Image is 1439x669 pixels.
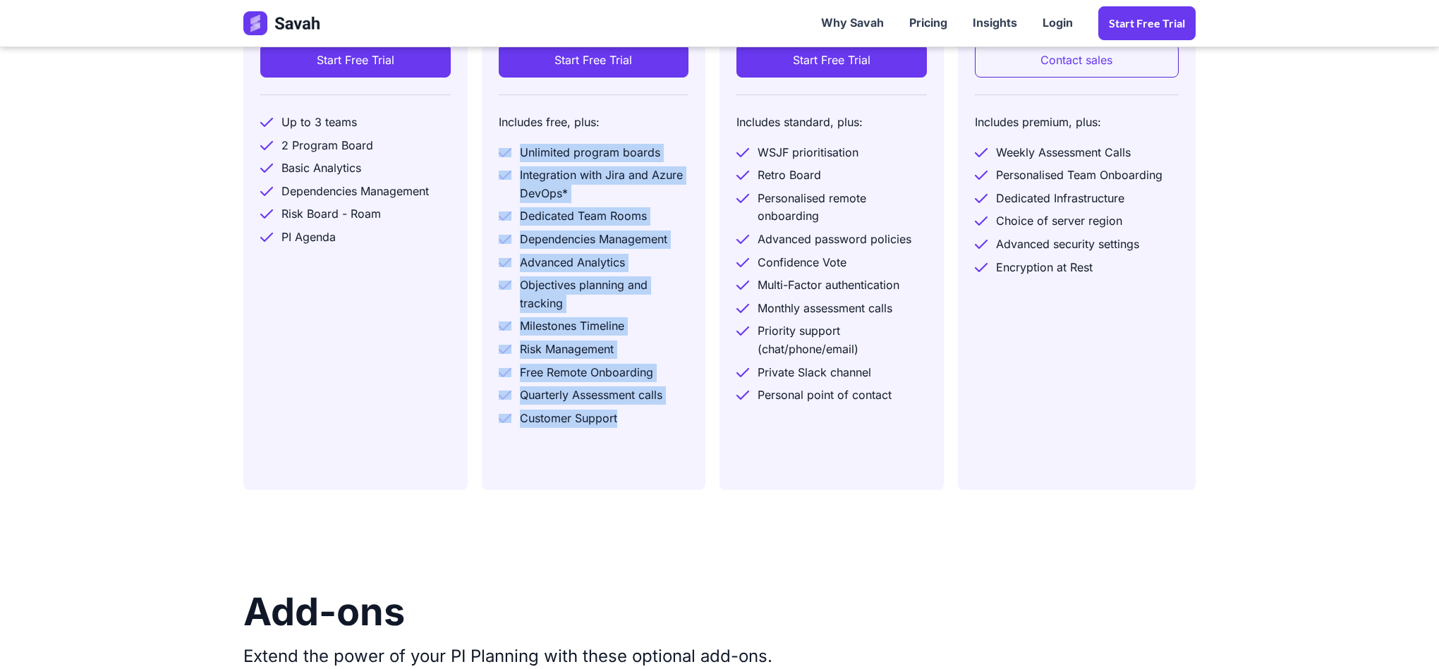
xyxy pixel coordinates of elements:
[758,300,892,318] div: Monthly assessment calls
[520,166,689,202] div: Integration with Jira and Azure DevOps*
[975,113,1101,139] div: Includes premium, plus:
[243,582,405,642] h1: Add-ons
[520,276,689,312] div: Objectives planning and tracking
[996,166,1162,185] div: Personalised Team Onboarding
[758,144,858,162] div: WSJF prioritisation
[758,386,892,405] div: Personal point of contact
[1368,601,1439,669] iframe: Chat Widget
[996,212,1122,231] div: Choice of server region
[960,1,1030,45] a: Insights
[736,113,863,139] div: Includes standard, plus:
[758,254,846,272] div: Confidence Vote
[520,254,625,272] div: Advanced Analytics
[520,340,614,359] div: Risk Management
[996,144,1131,162] div: Weekly Assessment Calls
[520,410,617,428] div: Customer Support
[758,231,911,249] div: Advanced password policies
[520,386,662,405] div: Quarterly Assessment calls
[281,183,429,201] div: Dependencies Management
[975,44,1179,78] a: Contact sales
[281,205,381,223] div: Risk Board - Roam
[260,44,451,78] a: Start Free Trial
[758,364,871,382] div: Private Slack channel
[1030,1,1086,45] a: Login
[281,137,373,155] div: 2 Program Board
[499,113,600,139] div: Includes free, plus:
[758,190,927,226] div: Personalised remote onboarding
[808,1,897,45] a: Why Savah
[281,159,361,178] div: Basic Analytics
[281,228,336,247] div: PI Agenda
[758,322,927,358] div: Priority support (chat/phone/email)
[897,1,960,45] a: Pricing
[499,44,689,78] a: Start Free Trial
[758,166,821,185] div: Retro Board
[520,317,624,336] div: Milestones Timeline
[281,113,357,132] div: Up to 3 teams
[1098,6,1196,40] a: Start Free trial
[520,207,647,226] div: Dedicated Team Rooms
[758,276,899,295] div: Multi-Factor authentication
[996,259,1093,277] div: Encryption at Rest
[996,190,1124,208] div: Dedicated Infrastructure
[736,44,927,78] a: Start Free Trial
[520,231,667,249] div: Dependencies Management
[996,235,1139,254] div: Advanced security settings
[520,364,653,382] div: Free Remote Onboarding
[520,144,660,162] div: Unlimited program boards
